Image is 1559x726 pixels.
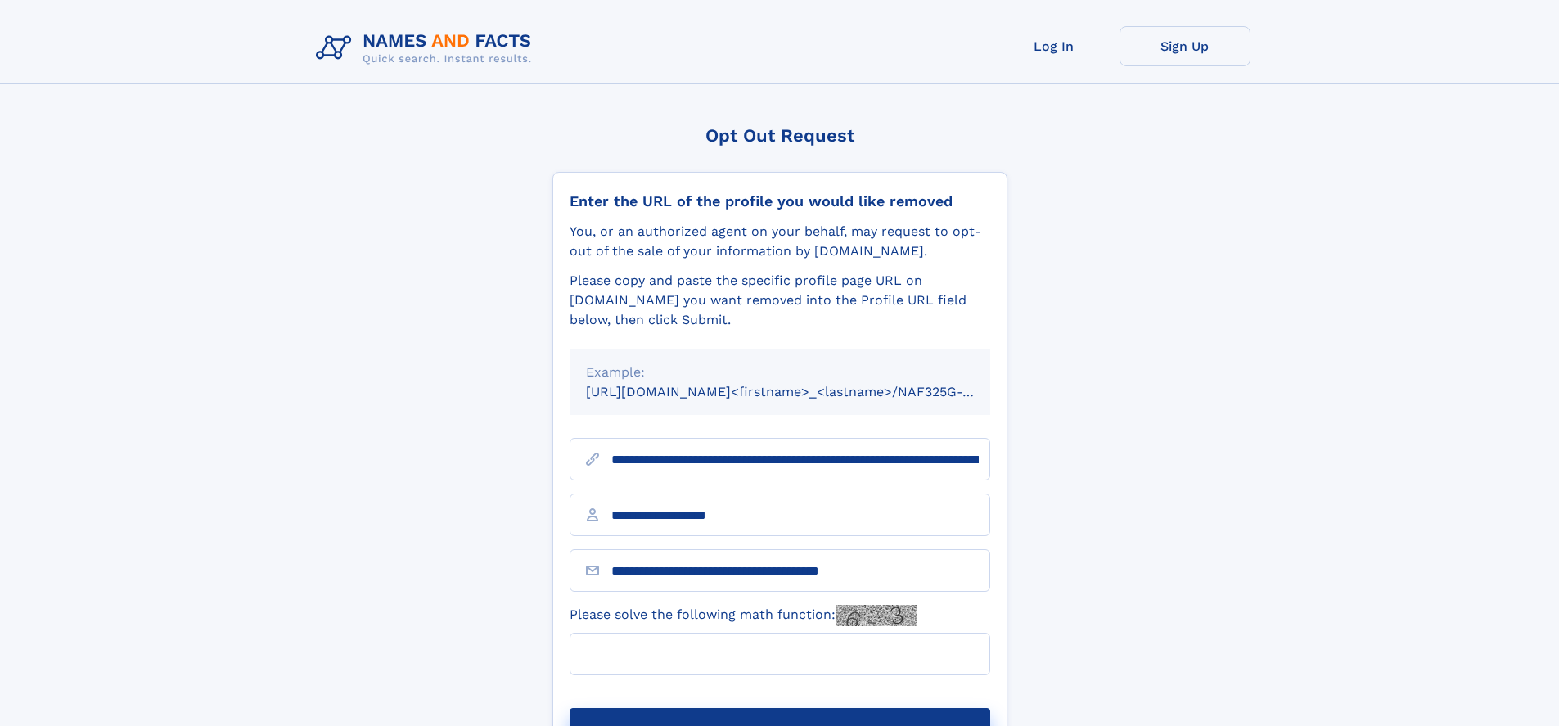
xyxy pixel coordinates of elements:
[570,192,990,210] div: Enter the URL of the profile you would like removed
[586,384,1021,399] small: [URL][DOMAIN_NAME]<firstname>_<lastname>/NAF325G-xxxxxxxx
[989,26,1120,66] a: Log In
[552,125,1007,146] div: Opt Out Request
[570,605,917,626] label: Please solve the following math function:
[570,271,990,330] div: Please copy and paste the specific profile page URL on [DOMAIN_NAME] you want removed into the Pr...
[309,26,545,70] img: Logo Names and Facts
[1120,26,1250,66] a: Sign Up
[586,363,974,382] div: Example:
[570,222,990,261] div: You, or an authorized agent on your behalf, may request to opt-out of the sale of your informatio...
